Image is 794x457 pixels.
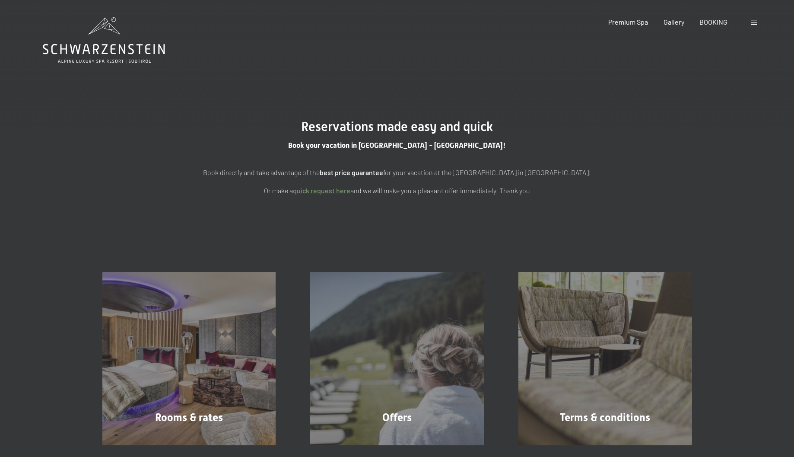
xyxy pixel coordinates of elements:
span: Terms & conditions [560,411,650,424]
strong: best price guarantee [320,168,383,176]
span: Reservations made easy and quick [301,119,493,134]
span: Offers [382,411,412,424]
a: Premium Spa [608,18,648,26]
span: Book your vacation in [GEOGRAPHIC_DATA] - [GEOGRAPHIC_DATA]! [288,141,506,150]
span: Rooms & rates [155,411,223,424]
a: Online reservations at Hotel Schwarzenstein in Italy Offers [293,272,501,446]
a: BOOKING [699,18,727,26]
p: Book directly and take advantage of the for your vacation at the [GEOGRAPHIC_DATA] in [GEOGRAPHIC... [181,167,613,178]
a: Online reservations at Hotel Schwarzenstein in Italy Rooms & rates [85,272,293,446]
a: Online reservations at Hotel Schwarzenstein in Italy Terms & conditions [501,272,709,446]
p: Or make a and we will make you a pleasant offer immediately. Thank you [181,185,613,196]
a: quick request here [293,186,350,195]
a: Gallery [664,18,684,26]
